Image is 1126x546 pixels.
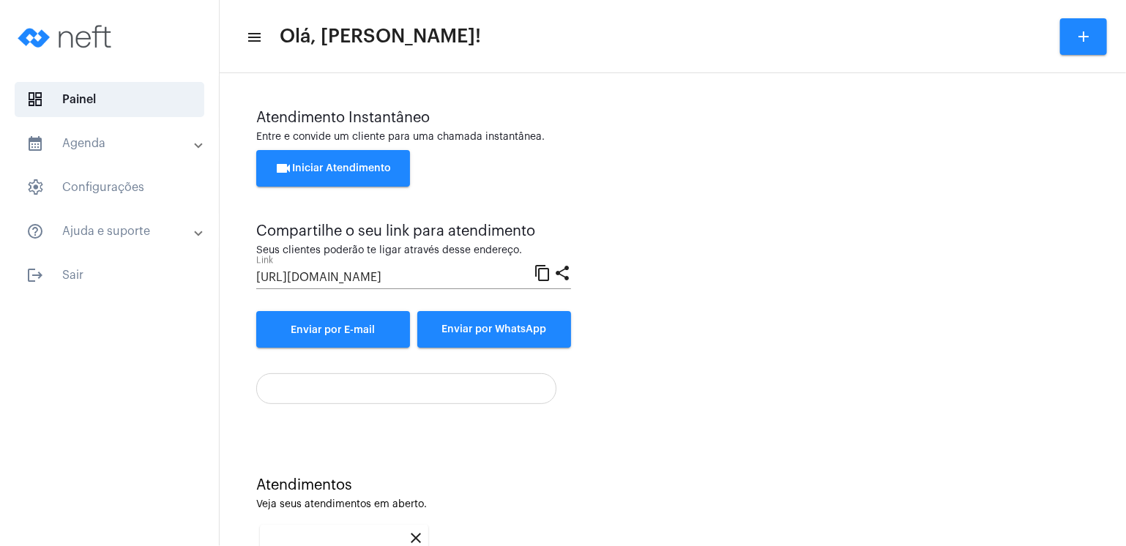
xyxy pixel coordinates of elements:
button: Iniciar Atendimento [256,150,410,187]
button: Enviar por WhatsApp [417,311,571,348]
mat-icon: sidenav icon [26,135,44,152]
img: logo-neft-novo-2.png [12,7,122,66]
div: Entre e convide um cliente para uma chamada instantânea. [256,132,1089,143]
a: Enviar por E-mail [256,311,410,348]
div: Seus clientes poderão te ligar através desse endereço. [256,245,571,256]
mat-icon: share [553,263,571,281]
span: Enviar por E-mail [291,325,376,335]
mat-expansion-panel-header: sidenav iconAjuda e suporte [9,214,219,249]
mat-icon: add [1075,28,1092,45]
div: Veja seus atendimentos em aberto. [256,499,1089,510]
mat-icon: videocam [275,160,293,177]
span: Configurações [15,170,204,205]
mat-icon: sidenav icon [26,266,44,284]
div: Compartilhe o seu link para atendimento [256,223,571,239]
mat-icon: content_copy [534,263,551,281]
div: Atendimentos [256,477,1089,493]
mat-expansion-panel-header: sidenav iconAgenda [9,126,219,161]
span: Iniciar Atendimento [275,163,392,173]
span: sidenav icon [26,179,44,196]
span: Sair [15,258,204,293]
span: Enviar por WhatsApp [442,324,547,334]
mat-icon: sidenav icon [26,222,44,240]
span: Olá, [PERSON_NAME]! [280,25,481,48]
mat-panel-title: Agenda [26,135,195,152]
span: Painel [15,82,204,117]
mat-icon: sidenav icon [246,29,261,46]
span: sidenav icon [26,91,44,108]
mat-panel-title: Ajuda e suporte [26,222,195,240]
div: Atendimento Instantâneo [256,110,1089,126]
